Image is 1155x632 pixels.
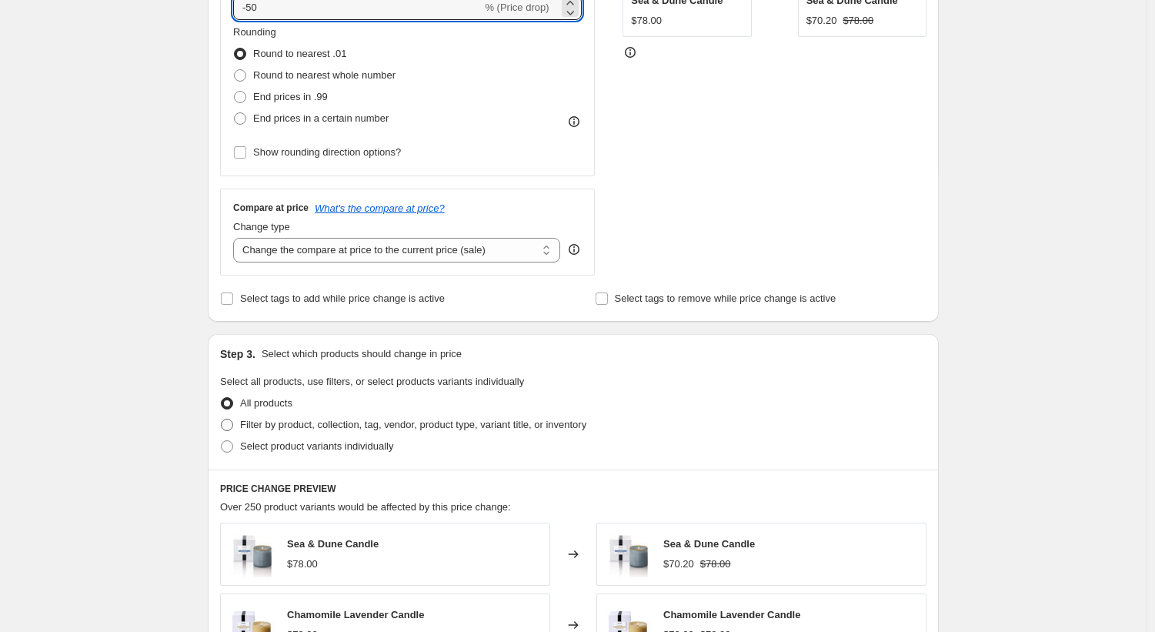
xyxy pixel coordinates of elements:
span: All products [240,397,292,409]
p: Select which products should change in price [262,346,462,362]
span: Change type [233,221,290,232]
img: lafco-candles-diffusers-lafco-sea-dune-candle-15750973653037_8a4678ed-5c6e-42ed-a432-8e0f01c513a3... [605,531,651,577]
span: Round to nearest .01 [253,48,346,59]
span: Sea & Dune Candle [663,538,755,550]
h2: Step 3. [220,346,255,362]
span: % (Price drop) [485,2,549,13]
span: End prices in .99 [253,91,328,102]
span: Round to nearest whole number [253,69,396,81]
span: Over 250 product variants would be affected by this price change: [220,501,511,513]
span: Select all products, use filters, or select products variants individually [220,376,524,387]
div: help [566,242,582,257]
span: Chamomile Lavender Candle [287,609,424,620]
span: End prices in a certain number [253,112,389,124]
button: What's the compare at price? [315,202,445,214]
span: Select tags to add while price change is active [240,293,445,304]
strike: $78.00 [700,557,731,572]
span: Select tags to remove while price change is active [615,293,836,304]
div: $78.00 [631,13,662,28]
span: Filter by product, collection, tag, vendor, product type, variant title, or inventory [240,419,586,430]
h6: PRICE CHANGE PREVIEW [220,483,926,495]
span: Select product variants individually [240,440,393,452]
div: $70.20 [663,557,694,572]
span: Chamomile Lavender Candle [663,609,800,620]
div: $70.20 [806,13,837,28]
span: Rounding [233,26,276,38]
span: Sea & Dune Candle [287,538,379,550]
strike: $78.00 [843,13,873,28]
span: Show rounding direction options? [253,146,401,158]
div: $78.00 [287,557,318,572]
img: lafco-candles-diffusers-lafco-sea-dune-candle-15750973653037_8a4678ed-5c6e-42ed-a432-8e0f01c513a3... [229,531,275,577]
h3: Compare at price [233,202,309,214]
